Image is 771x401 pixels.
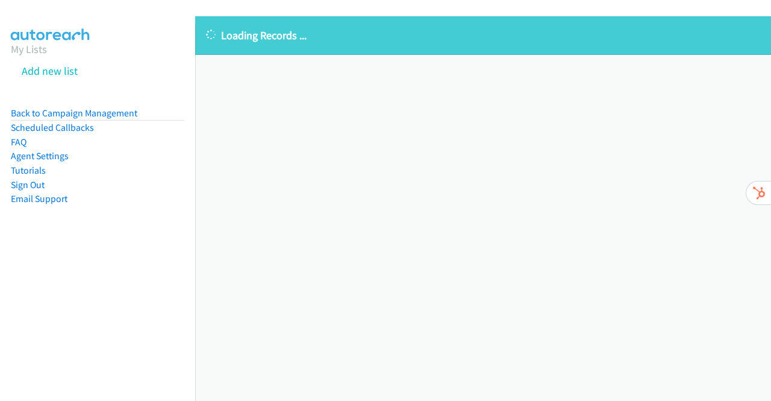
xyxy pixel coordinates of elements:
a: Back to Campaign Management [11,107,137,119]
a: Scheduled Callbacks [11,122,94,133]
a: My Lists [11,42,47,56]
a: FAQ [11,136,27,148]
a: Agent Settings [11,150,69,162]
a: Add new list [22,64,78,78]
a: Sign Out [11,179,45,191]
a: Tutorials [11,165,46,176]
a: Email Support [11,193,67,204]
p: Loading Records ... [206,27,760,43]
